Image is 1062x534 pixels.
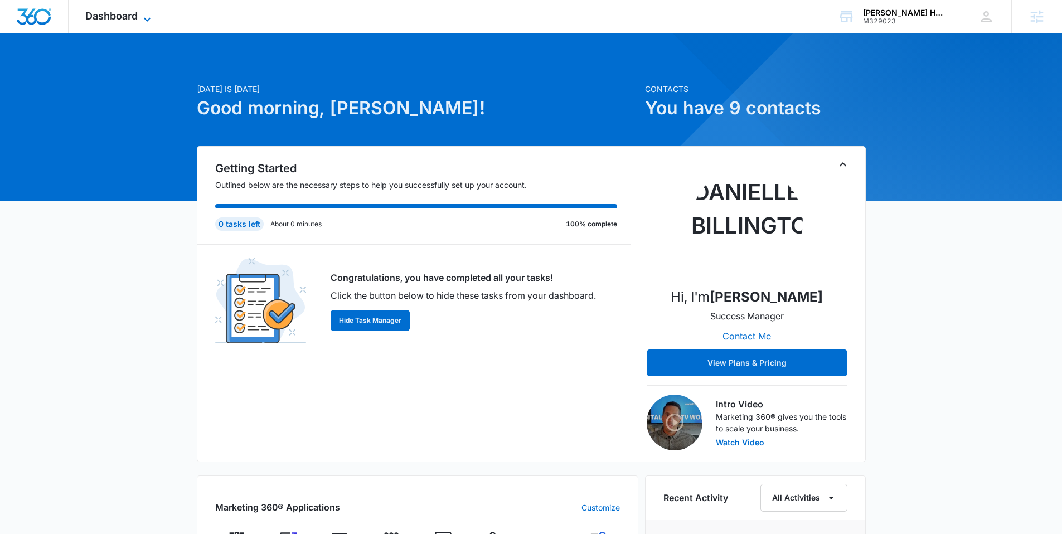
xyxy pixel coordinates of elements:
[863,17,944,25] div: account id
[647,395,702,450] img: Intro Video
[691,167,803,278] img: Danielle Billington
[215,217,264,231] div: 0 tasks left
[710,289,823,305] strong: [PERSON_NAME]
[645,83,866,95] p: Contacts
[215,160,631,177] h2: Getting Started
[863,8,944,17] div: account name
[566,219,617,229] p: 100% complete
[331,271,596,284] p: Congratulations, you have completed all your tasks!
[716,439,764,446] button: Watch Video
[710,309,784,323] p: Success Manager
[270,219,322,229] p: About 0 minutes
[663,491,728,504] h6: Recent Activity
[716,411,847,434] p: Marketing 360® gives you the tools to scale your business.
[85,10,138,22] span: Dashboard
[197,83,638,95] p: [DATE] is [DATE]
[647,349,847,376] button: View Plans & Pricing
[197,95,638,122] h1: Good morning, [PERSON_NAME]!
[716,397,847,411] h3: Intro Video
[645,95,866,122] h1: You have 9 contacts
[581,502,620,513] a: Customize
[671,287,823,307] p: Hi, I'm
[215,501,340,514] h2: Marketing 360® Applications
[836,158,850,171] button: Toggle Collapse
[331,310,410,331] button: Hide Task Manager
[331,289,596,302] p: Click the button below to hide these tasks from your dashboard.
[215,179,631,191] p: Outlined below are the necessary steps to help you successfully set up your account.
[760,484,847,512] button: All Activities
[711,323,782,349] button: Contact Me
